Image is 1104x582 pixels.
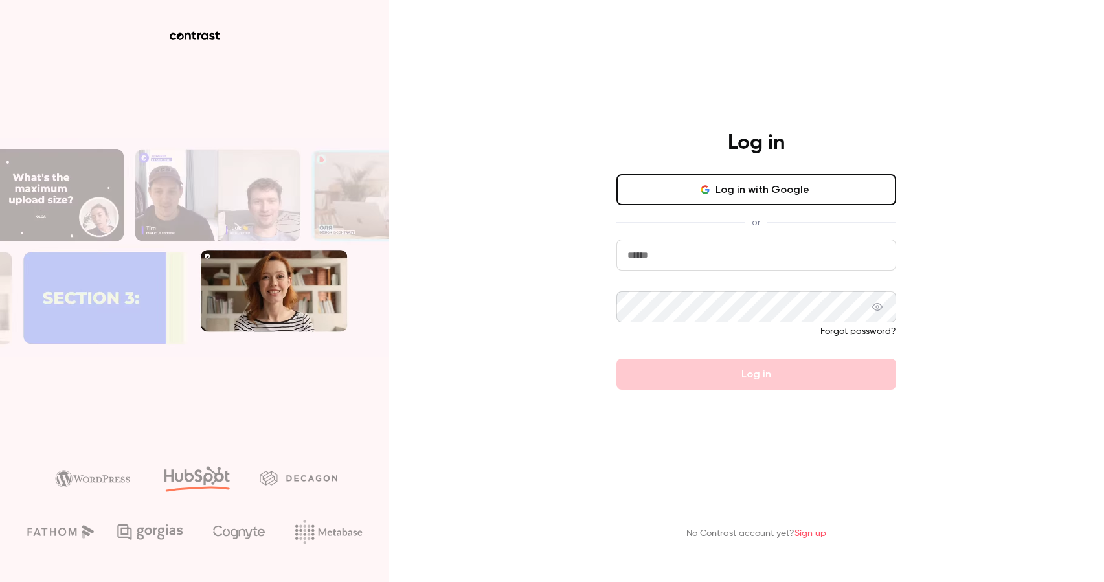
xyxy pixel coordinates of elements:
[260,471,337,485] img: decagon
[820,327,896,336] a: Forgot password?
[686,527,826,541] p: No Contrast account yet?
[616,174,896,205] button: Log in with Google
[794,529,826,538] a: Sign up
[728,130,785,156] h4: Log in
[745,216,767,229] span: or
